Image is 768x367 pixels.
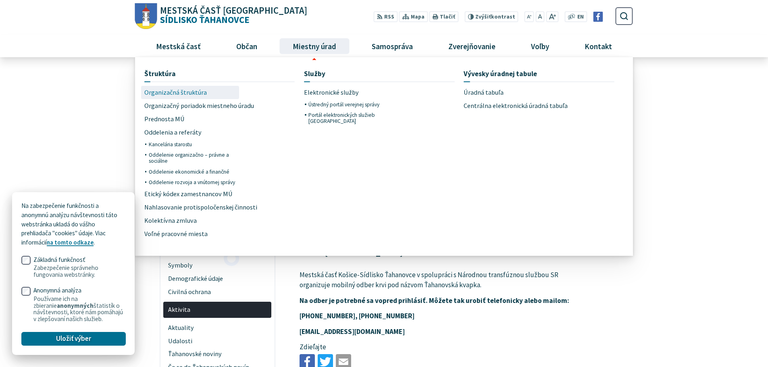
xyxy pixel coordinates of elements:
span: Organizačná štruktúra [144,86,207,99]
a: Oddelenie ekonomické a finančné [149,166,236,177]
button: Zmenšiť veľkosť písma [524,11,534,22]
span: Vývesky úradnej tabule [464,66,537,81]
span: Civilná ochrana [168,285,267,299]
span: Voľby [528,35,552,57]
span: Aktivita [168,303,267,317]
a: Organizačná štruktúra [144,86,236,99]
a: Vývesky úradnej tabule [464,66,614,81]
a: Mapa [399,11,428,22]
a: Ťahanovské noviny [163,348,271,361]
span: Zvýšiť [475,13,491,20]
a: Logo Sídlisko Ťahanovce, prejsť na domovskú stránku. [135,3,307,29]
span: Občan [233,35,260,57]
a: Aktuality [163,321,271,334]
span: Základná funkčnosť [33,257,125,278]
a: EN [575,13,586,21]
input: Anonymná analýzaPoužívame ich na zbieranieanonymnýchštatistík o návštevnosti, ktoré nám pomáhajú ... [21,287,31,296]
span: kontrast [475,14,515,20]
span: Nahlasovanie protispoločenskej činnosti [144,201,257,214]
a: RSS [374,11,398,22]
a: Kancelária starostu [149,139,236,149]
a: Udalosti [163,334,271,348]
span: EN [577,13,584,21]
span: Kontakt [582,35,615,57]
span: Samospráva [368,35,416,57]
span: Mapa [411,13,425,21]
a: Elektronické služby [304,86,396,99]
a: Ústredný portál verejnej správy [308,99,396,110]
img: Prejsť na domovskú stránku [135,3,157,29]
a: Prednosta MÚ [144,112,236,126]
span: Služby [304,66,325,81]
a: Demografické údaje [163,272,271,285]
figcaption: [GEOGRAPHIC_DATA] stredisko mestskej časti, [GEOGRAPHIC_DATA] 30, 040 13 [GEOGRAPHIC_DATA] [300,237,572,257]
a: Etický kódex zamestnancov MÚ [144,188,236,201]
span: Voľné pracovné miesta [144,228,208,241]
a: Miestny úrad [278,35,351,57]
span: Mestská časť [GEOGRAPHIC_DATA] [160,6,307,15]
a: Úradná tabuľa [464,86,614,99]
img: Prejsť na Facebook stránku [593,12,603,22]
button: Zväčšiť veľkosť písma [546,11,558,22]
span: Kolektívna zmluva [144,214,197,228]
span: Demografické údaje [168,272,267,285]
a: na tomto odkaze [47,238,94,246]
a: Civilná ochrana [163,285,271,299]
a: Oddelenia a referáty [144,126,236,139]
span: Oddelenie rozvoja a vnútornej správy [149,177,235,187]
a: Symboly [163,259,271,272]
button: Tlačiť [429,11,458,22]
a: Voľné pracovné miesta [144,228,236,241]
span: Kancelária starostu [149,139,192,149]
span: Oddelenie ekonomické a finančné [149,166,229,177]
a: Služby [304,66,455,81]
span: RSS [384,13,394,21]
span: Sídlisko Ťahanovce [157,6,308,25]
span: Uložiť výber [56,334,91,343]
a: Nahlasovanie protispoločenskej činnosti [144,201,295,214]
p: Mestská časť Košice-Sídlisko Ťahanovce v spolupráci s Národnou transfúznou službou SR organizuje ... [300,270,572,290]
a: Samospráva [357,35,428,57]
span: Zabezpečenie správneho fungovania webstránky. [33,265,125,278]
span: Centrálna elektronická úradná tabuľa [464,99,568,112]
span: Mestská časť [153,35,204,57]
span: Ťahanovské noviny [168,348,267,361]
strong: anonymných [57,302,94,309]
span: Etický kódex zamestnancov MÚ [144,188,233,201]
span: Ústredný portál verejnej správy [308,99,379,110]
strong: [PHONE_NUMBER], [PHONE_NUMBER] [300,311,414,320]
p: Zdieľajte [300,342,572,352]
a: Štruktúra [144,66,295,81]
a: Mestská časť [141,35,215,57]
a: Voľby [516,35,564,57]
button: Nastaviť pôvodnú veľkosť písma [535,11,544,22]
a: Kolektívna zmluva [144,214,236,228]
a: Centrálna elektronická úradná tabuľa [464,99,614,112]
a: Oddelenie organizačno – právne a sociálne [149,149,236,166]
button: Zvýšiťkontrast [464,11,518,22]
span: Aktuality [168,321,267,334]
strong: [EMAIL_ADDRESS][DOMAIN_NAME] [300,327,405,336]
a: Kontakt [570,35,627,57]
span: Používame ich na zbieranie štatistík o návštevnosti, ktoré nám pomáhajú v zlepšovaní našich služieb. [33,296,125,323]
a: Občan [221,35,272,57]
p: Na zabezpečenie funkčnosti a anonymnú analýzu návštevnosti táto webstránka ukladá do vášho prehli... [21,201,125,247]
span: Úradná tabuľa [464,86,504,99]
a: Organizačný poriadok miestneho úradu [144,99,295,112]
span: Zverejňovanie [445,35,498,57]
a: Oddelenie rozvoja a vnútornej správy [149,177,236,187]
a: Zverejňovanie [434,35,510,57]
span: Anonymná analýza [33,287,125,322]
span: Symboly [168,259,267,272]
span: Miestny úrad [289,35,339,57]
span: Oddelenia a referáty [144,126,202,139]
span: Prednosta MÚ [144,112,185,126]
span: Elektronické služby [304,86,359,99]
a: Portál elektronických služieb [GEOGRAPHIC_DATA] [308,110,396,126]
a: Aktivita [163,302,271,318]
span: Štruktúra [144,66,176,81]
span: Organizačný poriadok miestneho úradu [144,99,254,112]
span: Tlačiť [440,14,455,20]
